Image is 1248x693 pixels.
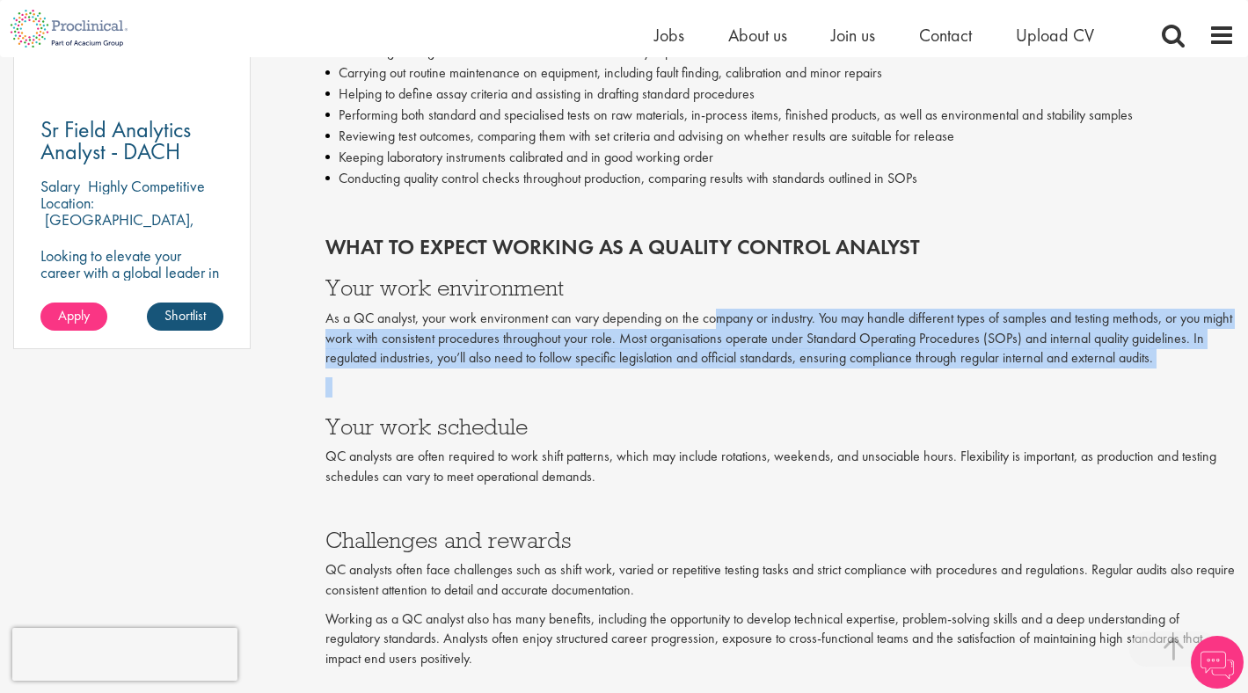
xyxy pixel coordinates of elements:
h3: Challenges and rewards [325,505,1235,551]
a: Sr Field Analytics Analyst - DACH [40,119,223,163]
a: Apply [40,303,107,331]
img: Chatbot [1191,636,1244,689]
p: As a QC analyst, your work environment can vary depending on the company or industry. You may han... [325,309,1235,369]
p: QC analysts often face challenges such as shift work, varied or repetitive testing tasks and stri... [325,560,1235,601]
span: Location: [40,193,94,213]
span: Apply [58,306,90,325]
a: About us [728,24,787,47]
h3: Your work schedule [325,415,1235,438]
li: Reviewing test outcomes, comparing them with set criteria and advising on whether results are sui... [325,126,1235,147]
p: [GEOGRAPHIC_DATA], [GEOGRAPHIC_DATA] [40,209,194,246]
h2: What to expect working as a quality control analyst [325,236,1235,259]
a: Shortlist [147,303,223,331]
li: Carrying out routine maintenance on equipment, including fault finding, calibration and minor rep... [325,62,1235,84]
a: Contact [919,24,972,47]
p: Highly Competitive [88,176,205,196]
a: Upload CV [1016,24,1094,47]
li: Keeping laboratory instruments calibrated and in good working order [325,147,1235,168]
li: Conducting quality control checks throughout production, comparing results with standards outline... [325,168,1235,189]
p: Looking to elevate your career with a global leader in diabetes care? Join a pioneering medical d... [40,247,223,364]
p: Working as a QC analyst also has many benefits, including the opportunity to develop technical ex... [325,609,1235,670]
li: Helping to define assay criteria and assisting in drafting standard procedures [325,84,1235,105]
span: Sr Field Analytics Analyst - DACH [40,114,191,166]
h3: Your work environment [325,276,1235,299]
a: Join us [831,24,875,47]
p: QC analysts are often required to work shift patterns, which may include rotations, weekends, and... [325,447,1235,487]
span: Salary [40,176,80,196]
li: Performing both standard and specialised tests on raw materials, in-process items, finished produ... [325,105,1235,126]
iframe: reCAPTCHA [12,628,237,681]
a: Jobs [654,24,684,47]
